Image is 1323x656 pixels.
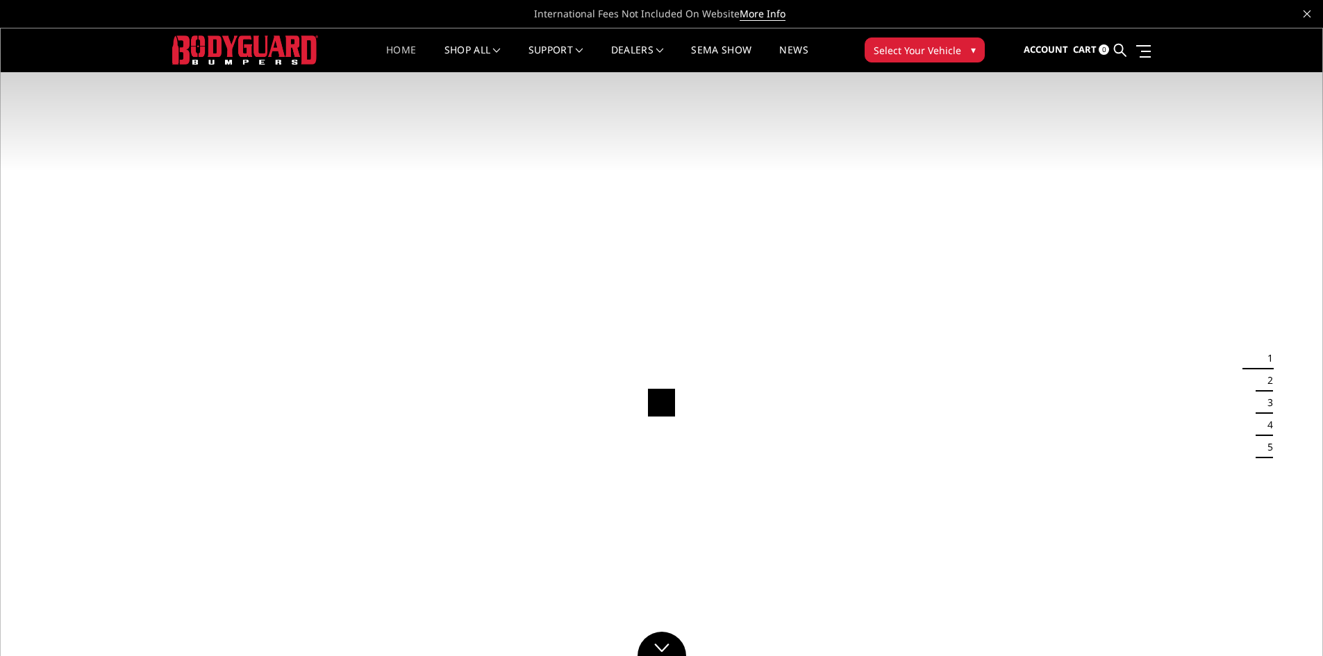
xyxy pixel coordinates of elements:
button: 4 of 5 [1259,414,1273,436]
a: Dealers [611,45,664,72]
a: More Info [740,7,785,21]
span: Select Your Vehicle [874,43,961,58]
img: BODYGUARD BUMPERS [172,35,318,64]
button: Select Your Vehicle [865,37,985,62]
a: Account [1024,31,1068,69]
button: 5 of 5 [1259,436,1273,458]
span: Cart [1073,43,1097,56]
a: shop all [444,45,501,72]
a: Cart 0 [1073,31,1109,69]
a: Support [529,45,583,72]
a: SEMA Show [691,45,751,72]
button: 2 of 5 [1259,369,1273,392]
button: 3 of 5 [1259,392,1273,414]
span: ▾ [971,42,976,57]
a: Home [386,45,416,72]
span: Account [1024,43,1068,56]
a: News [779,45,808,72]
span: 0 [1099,44,1109,55]
a: Click to Down [638,632,686,656]
button: 1 of 5 [1259,347,1273,369]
